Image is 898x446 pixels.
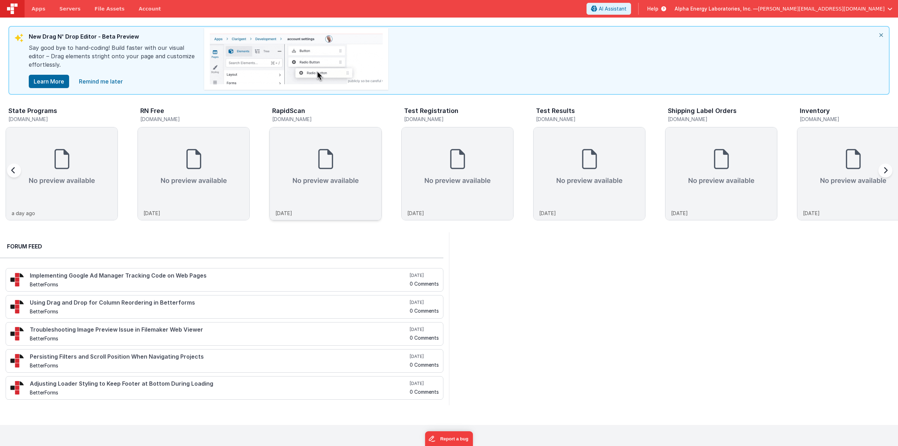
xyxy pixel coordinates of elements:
[404,107,458,114] h3: Test Registration
[8,117,118,122] h5: [DOMAIN_NAME]
[800,107,830,114] h3: Inventory
[873,27,889,44] i: close
[59,5,80,12] span: Servers
[407,209,424,217] p: [DATE]
[410,381,439,386] h5: [DATE]
[275,209,292,217] p: [DATE]
[7,242,436,251] h2: Forum Feed
[29,44,197,74] div: Say good bye to hand-coding! Build faster with our visual editor – Drag elements stright onto you...
[6,322,443,346] a: Troubleshooting Image Preview Issue in Filemaker Web Viewer BetterForms [DATE] 0 Comments
[6,349,443,373] a: Persisting Filters and Scroll Position When Navigating Projects BetterForms [DATE] 0 Comments
[32,5,45,12] span: Apps
[410,308,439,313] h5: 0 Comments
[30,309,408,314] h5: BetterForms
[587,3,631,15] button: AI Assistant
[599,5,626,12] span: AI Assistant
[140,107,164,114] h3: RN Free
[675,5,758,12] span: Alpha Energy Laboratories, Inc. —
[30,327,408,333] h4: Troubleshooting Image Preview Issue in Filemaker Web Viewer
[29,32,197,44] div: New Drag N' Drop Editor - Beta Preview
[8,107,57,114] h3: State Programs
[10,381,24,395] img: 295_2.png
[140,117,250,122] h5: [DOMAIN_NAME]
[410,389,439,394] h5: 0 Comments
[410,273,439,278] h5: [DATE]
[10,273,24,287] img: 295_2.png
[668,117,777,122] h5: [DOMAIN_NAME]
[6,295,443,319] a: Using Drag and Drop for Column Reordering in Betterforms BetterForms [DATE] 0 Comments
[29,75,69,88] button: Learn More
[671,209,688,217] p: [DATE]
[404,117,514,122] h5: [DOMAIN_NAME]
[10,327,24,341] img: 295_2.png
[425,431,473,446] iframe: Marker.io feedback button
[272,117,382,122] h5: [DOMAIN_NAME]
[10,300,24,314] img: 295_2.png
[539,209,556,217] p: [DATE]
[10,354,24,368] img: 295_2.png
[30,336,408,341] h5: BetterForms
[30,273,408,279] h4: Implementing Google Ad Manager Tracking Code on Web Pages
[803,209,820,217] p: [DATE]
[536,107,575,114] h3: Test Results
[30,282,408,287] h5: BetterForms
[410,354,439,359] h5: [DATE]
[30,363,408,368] h5: BetterForms
[6,268,443,292] a: Implementing Google Ad Manager Tracking Code on Web Pages BetterForms [DATE] 0 Comments
[758,5,885,12] span: [PERSON_NAME][EMAIL_ADDRESS][DOMAIN_NAME]
[410,362,439,367] h5: 0 Comments
[6,376,443,400] a: Adjusting Loader Styling to Keep Footer at Bottom During Loading BetterForms [DATE] 0 Comments
[272,107,305,114] h3: RapidScan
[143,209,160,217] p: [DATE]
[410,281,439,286] h5: 0 Comments
[647,5,658,12] span: Help
[410,327,439,332] h5: [DATE]
[75,74,127,88] a: close
[668,107,737,114] h3: Shipping Label Orders
[536,117,645,122] h5: [DOMAIN_NAME]
[410,300,439,305] h5: [DATE]
[410,335,439,340] h5: 0 Comments
[30,354,408,360] h4: Persisting Filters and Scroll Position When Navigating Projects
[95,5,125,12] span: File Assets
[30,390,408,395] h5: BetterForms
[675,5,892,12] button: Alpha Energy Laboratories, Inc. — [PERSON_NAME][EMAIL_ADDRESS][DOMAIN_NAME]
[30,300,408,306] h4: Using Drag and Drop for Column Reordering in Betterforms
[30,381,408,387] h4: Adjusting Loader Styling to Keep Footer at Bottom During Loading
